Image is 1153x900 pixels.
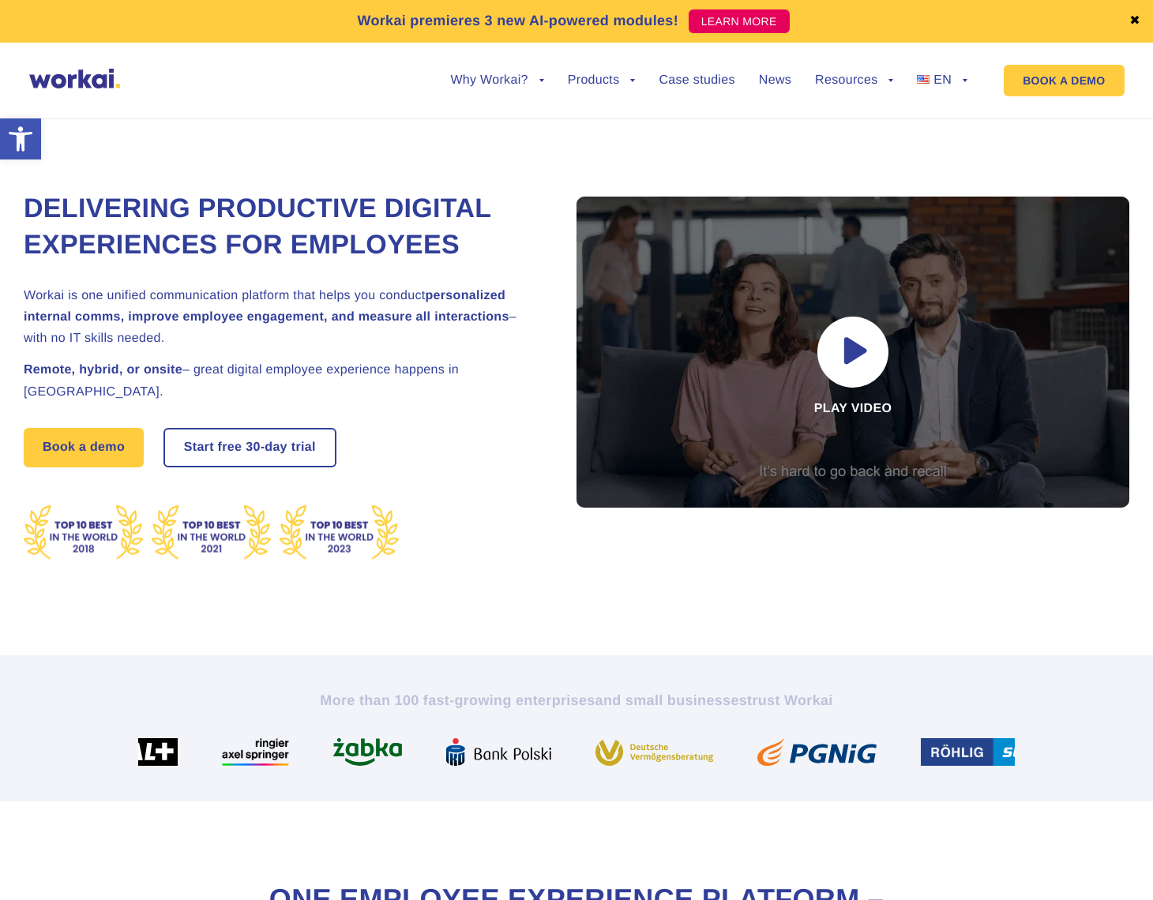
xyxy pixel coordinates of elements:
[24,191,537,264] h1: Delivering Productive Digital Experiences for Employees
[689,9,790,33] a: LEARN MORE
[1129,15,1140,28] a: ✖
[138,691,1015,710] h2: More than 100 fast-growing enterprises trust Workai
[659,74,734,87] a: Case studies
[568,74,636,87] a: Products
[246,441,287,454] i: 30-day
[357,10,678,32] p: Workai premieres 3 new AI-powered modules!
[24,359,537,402] h2: – great digital employee experience happens in [GEOGRAPHIC_DATA].
[759,74,791,87] a: News
[24,428,144,467] a: Book a demo
[450,74,543,87] a: Why Workai?
[24,285,537,350] h2: Workai is one unified communication platform that helps you conduct – with no IT skills needed.
[165,429,335,466] a: Start free30-daytrial
[576,197,1129,508] div: Play video
[595,692,747,708] i: and small businesses
[1004,65,1124,96] a: BOOK A DEMO
[933,73,952,87] span: EN
[24,363,182,377] strong: Remote, hybrid, or onsite
[815,74,893,87] a: Resources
